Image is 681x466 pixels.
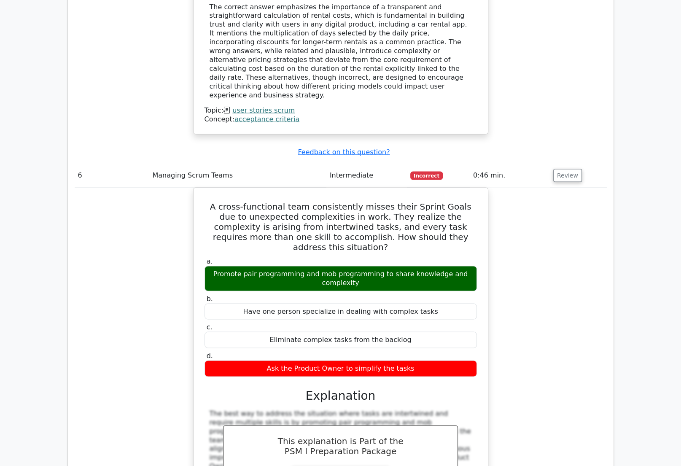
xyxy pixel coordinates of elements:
[210,3,472,100] div: The correct answer emphasizes the importance of a transparent and straightforward calculation of ...
[207,351,213,359] span: d.
[232,106,295,114] a: user stories scrum
[207,323,213,331] span: c.
[75,163,149,187] td: 6
[205,115,477,124] div: Concept:
[205,303,477,320] div: Have one person specialize in dealing with complex tasks
[326,163,407,187] td: Intermediate
[149,163,326,187] td: Managing Scrum Teams
[204,201,478,252] h5: A cross-functional team consistently misses their Sprint Goals due to unexpected complexities in ...
[553,169,582,182] button: Review
[205,360,477,377] div: Ask the Product Owner to simplify the tasks
[205,106,477,115] div: Topic:
[470,163,550,187] td: 0:46 min.
[234,115,299,123] a: acceptance criteria
[210,388,472,403] h3: Explanation
[205,266,477,291] div: Promote pair programming and mob programming to share knowledge and complexity
[298,148,390,156] a: Feedback on this question?
[207,294,213,302] span: b.
[207,257,213,265] span: a.
[205,331,477,348] div: Eliminate complex tasks from the backlog
[410,171,443,180] span: Incorrect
